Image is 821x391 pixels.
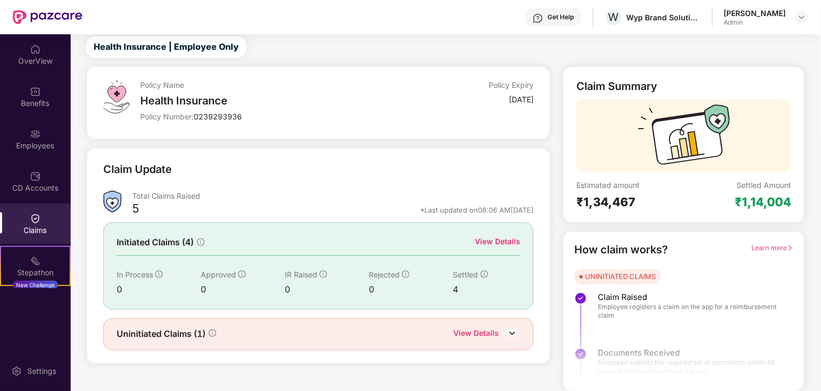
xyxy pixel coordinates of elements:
div: Wyp Brand Solutions Private Limited [626,12,701,22]
span: Claim Raised [598,292,782,303]
div: *Last updated on 08:06 AM[DATE] [420,205,534,215]
img: svg+xml;base64,PHN2ZyB3aWR0aD0iMTcyIiBoZWlnaHQ9IjExMyIgdmlld0JveD0iMCAwIDE3MiAxMTMiIGZpbGw9Im5vbm... [638,104,730,171]
span: info-circle [209,329,216,337]
img: svg+xml;base64,PHN2ZyBpZD0iRW1wbG95ZWVzIiB4bWxucz0iaHR0cDovL3d3dy53My5vcmcvMjAwMC9zdmciIHdpZHRoPS... [30,129,41,139]
span: info-circle [238,270,246,278]
div: Settings [24,366,59,377]
span: info-circle [197,238,204,246]
div: Policy Name [140,80,402,90]
div: 0 [201,283,285,296]
img: svg+xml;base64,PHN2ZyB4bWxucz0iaHR0cDovL3d3dy53My5vcmcvMjAwMC9zdmciIHdpZHRoPSIyMSIgaGVpZ2h0PSIyMC... [30,255,41,266]
img: svg+xml;base64,PHN2ZyBpZD0iU2V0dGluZy0yMHgyMCIgeG1sbnM9Imh0dHA6Ly93d3cudzMub3JnLzIwMDAvc3ZnIiB3aW... [11,366,22,377]
div: Health Insurance [140,94,402,107]
div: Get Help [548,13,574,21]
span: 0239293936 [194,112,242,121]
img: New Pazcare Logo [13,10,82,24]
div: Policy Expiry [489,80,534,90]
div: Settled Amount [736,180,791,190]
div: How claim works? [574,242,668,258]
span: info-circle [320,270,327,278]
div: [DATE] [509,94,534,104]
div: Policy Number: [140,111,402,122]
span: Learn more [751,244,793,252]
div: 4 [453,283,521,296]
span: right [787,245,793,251]
span: W [609,11,619,24]
span: Settled [453,270,478,279]
span: Employee registers a claim on the app for a reimbursement claim [598,303,782,320]
div: Estimated amount [576,180,684,190]
span: info-circle [402,270,409,278]
div: Claim Summary [576,80,657,93]
div: Claim Update [103,161,172,178]
span: Rejected [369,270,400,279]
span: IR Raised [285,270,317,279]
div: ₹1,14,004 [735,194,791,209]
span: Approved [201,270,236,279]
div: 0 [117,283,201,296]
img: svg+xml;base64,PHN2ZyB4bWxucz0iaHR0cDovL3d3dy53My5vcmcvMjAwMC9zdmciIHdpZHRoPSI0OS4zMiIgaGVpZ2h0PS... [103,80,130,114]
img: svg+xml;base64,PHN2ZyBpZD0iQ0RfQWNjb3VudHMiIGRhdGEtbmFtZT0iQ0QgQWNjb3VudHMiIHhtbG5zPSJodHRwOi8vd3... [30,171,41,182]
div: ₹1,34,467 [576,194,684,209]
div: Stepathon [1,267,70,278]
div: View Details [453,327,499,341]
span: info-circle [155,270,163,278]
span: Health Insurance | Employee Only [94,40,239,54]
div: Total Claims Raised [132,191,534,201]
img: svg+xml;base64,PHN2ZyBpZD0iQ2xhaW0iIHhtbG5zPSJodHRwOi8vd3d3LnczLm9yZy8yMDAwL3N2ZyIgd2lkdGg9IjIwIi... [30,213,41,224]
img: svg+xml;base64,PHN2ZyBpZD0iU3RlcC1Eb25lLTMyeDMyIiB4bWxucz0iaHR0cDovL3d3dy53My5vcmcvMjAwMC9zdmciIH... [574,292,587,305]
img: svg+xml;base64,PHN2ZyBpZD0iSG9tZSIgeG1sbnM9Imh0dHA6Ly93d3cudzMub3JnLzIwMDAvc3ZnIiB3aWR0aD0iMjAiIG... [30,44,41,55]
div: New Challenge [13,281,58,289]
div: 0 [369,283,453,296]
span: In Process [117,270,153,279]
div: UNINITIATED CLAIMS [585,271,656,282]
span: Uninitiated Claims (1) [117,327,206,341]
img: DownIcon [504,325,520,341]
img: svg+xml;base64,PHN2ZyBpZD0iRHJvcGRvd24tMzJ4MzIiIHhtbG5zPSJodHRwOi8vd3d3LnczLm9yZy8yMDAwL3N2ZyIgd2... [797,13,806,21]
span: Initiated Claims (4) [117,236,194,249]
div: 0 [285,283,369,296]
img: svg+xml;base64,PHN2ZyBpZD0iQmVuZWZpdHMiIHhtbG5zPSJodHRwOi8vd3d3LnczLm9yZy8yMDAwL3N2ZyIgd2lkdGg9Ij... [30,86,41,97]
button: Health Insurance | Employee Only [86,36,247,58]
div: 5 [132,201,139,219]
span: info-circle [481,270,488,278]
div: View Details [475,236,520,247]
div: Admin [724,18,786,27]
img: ClaimsSummaryIcon [103,191,121,213]
img: svg+xml;base64,PHN2ZyBpZD0iSGVscC0zMngzMiIgeG1sbnM9Imh0dHA6Ly93d3cudzMub3JnLzIwMDAvc3ZnIiB3aWR0aD... [533,13,543,24]
div: [PERSON_NAME] [724,8,786,18]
